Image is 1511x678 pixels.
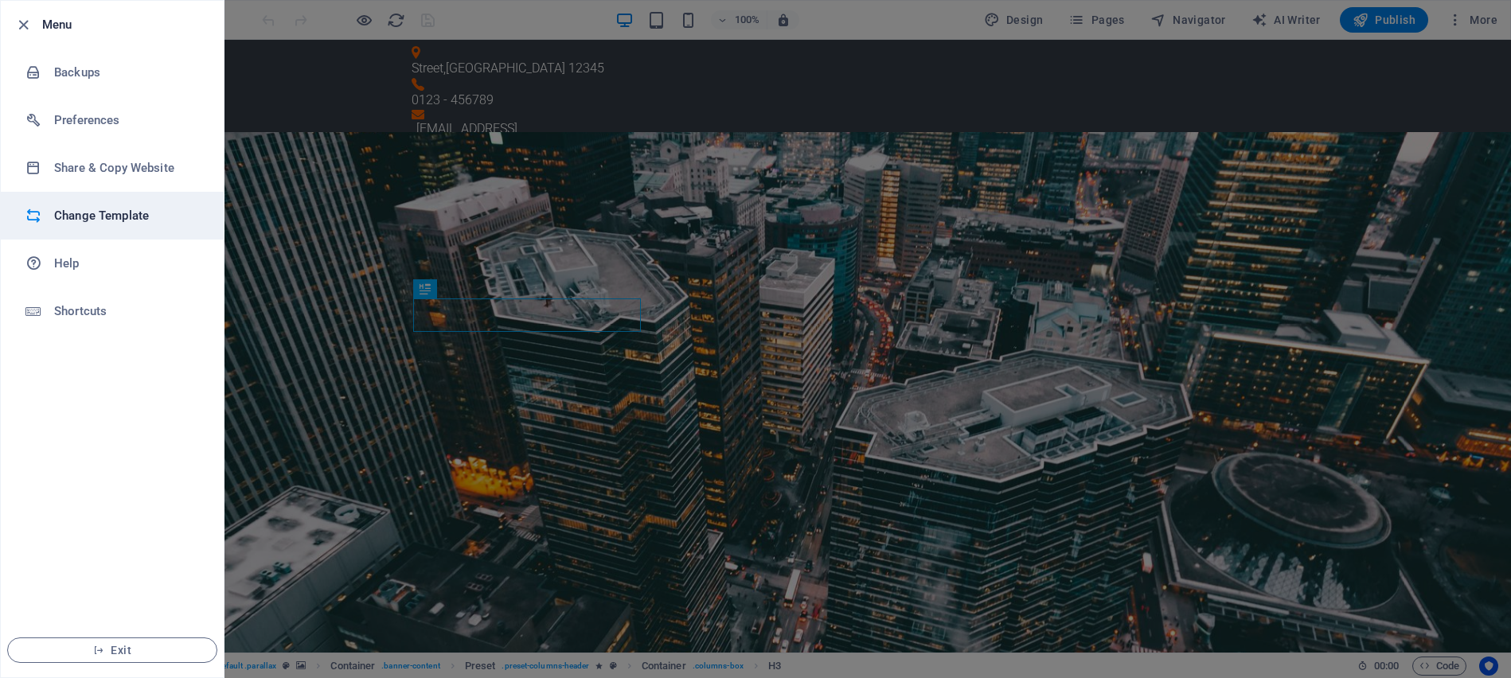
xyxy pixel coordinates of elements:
h6: Menu [42,15,211,34]
button: Exit [7,637,217,663]
h6: Preferences [54,111,201,130]
h6: Backups [54,63,201,82]
h6: Share & Copy Website [54,158,201,177]
h6: Shortcuts [54,302,201,321]
h6: Change Template [54,206,201,225]
span: Exit [21,644,204,657]
a: Help [1,240,224,287]
h6: Help [54,254,201,273]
